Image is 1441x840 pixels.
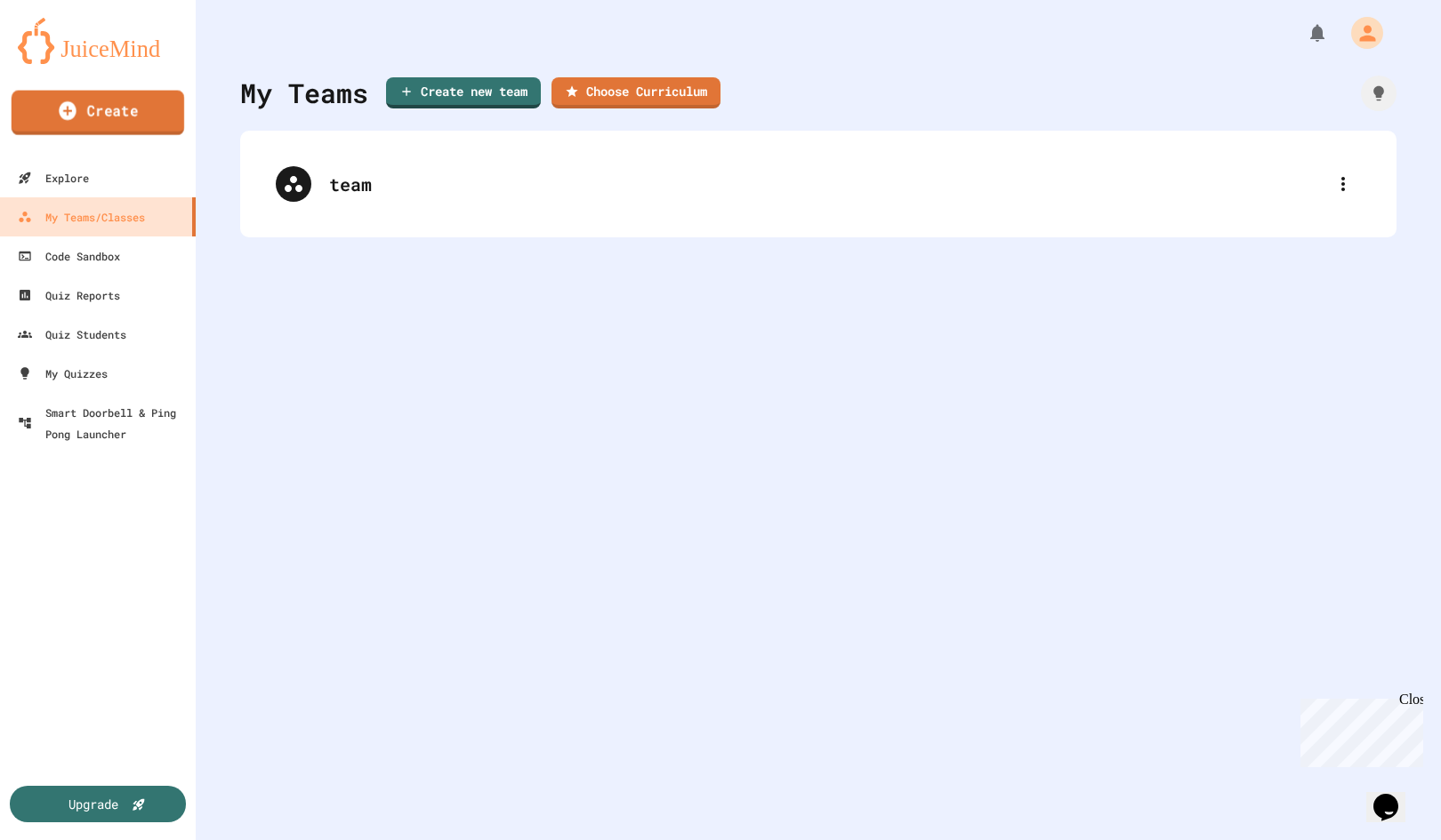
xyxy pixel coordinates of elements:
div: My Teams/Classes [18,206,145,228]
div: My Notifications [1274,18,1332,48]
iframe: chat widget [1366,769,1423,822]
div: Code Sandbox [18,245,120,267]
div: Upgrade [68,795,118,813]
a: Create new team [386,77,541,108]
div: My Quizzes [18,363,108,384]
div: How it works [1361,76,1397,111]
div: Chat with us now!Close [7,7,123,113]
div: Smart Doorbell & Ping Pong Launcher [18,402,189,444]
div: Quiz Reports [18,284,120,306]
div: My Teams [240,73,368,113]
a: Choose Curriculum [551,77,720,108]
iframe: chat widget [1293,692,1423,767]
a: Create [12,91,184,135]
div: My Account [1332,12,1388,53]
div: team [329,171,1325,197]
img: logo-orange.svg [18,18,178,64]
div: Quiz Students [18,324,126,345]
div: Explore [18,167,89,188]
div: team [258,148,1379,220]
